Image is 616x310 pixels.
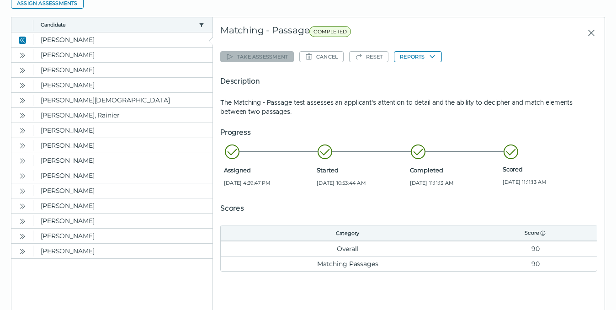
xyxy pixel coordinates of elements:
[33,183,212,198] clr-dg-cell: [PERSON_NAME]
[19,97,26,104] cds-icon: Open
[19,233,26,240] cds-icon: Open
[19,127,26,134] cds-icon: Open
[19,67,26,74] cds-icon: Open
[317,166,406,174] span: Started
[17,155,28,166] button: Open
[33,168,212,183] clr-dg-cell: [PERSON_NAME]
[19,52,26,59] cds-icon: Open
[220,127,597,138] h5: Progress
[41,21,195,28] button: Candidate
[221,225,475,241] th: Category
[19,172,26,180] cds-icon: Open
[394,51,441,62] button: Reports
[17,170,28,181] button: Open
[220,25,467,41] div: Matching - Passage
[503,166,592,173] span: Scored
[475,241,597,256] td: 90
[410,166,499,174] span: Completed
[475,256,597,271] td: 90
[475,225,597,241] th: Score
[221,241,475,256] td: Overall
[19,112,26,119] cds-icon: Open
[309,26,351,37] span: COMPLETED
[33,229,212,243] clr-dg-cell: [PERSON_NAME]
[349,51,388,62] button: Reset
[220,51,294,62] button: Take assessment
[503,178,592,186] span: [DATE] 11:11:13 AM
[198,21,205,28] button: candidate filter
[299,51,344,62] button: Cancel
[33,138,212,153] clr-dg-cell: [PERSON_NAME]
[17,95,28,106] button: Open
[220,98,597,116] p: The Matching - Passage test assesses an applicant's attention to detail and the ability to deciph...
[17,185,28,196] button: Open
[19,187,26,195] cds-icon: Open
[19,203,26,210] cds-icon: Open
[17,230,28,241] button: Open
[33,198,212,213] clr-dg-cell: [PERSON_NAME]
[17,34,28,45] button: Close
[17,125,28,136] button: Open
[17,49,28,60] button: Open
[220,76,597,87] h5: Description
[224,179,313,187] span: [DATE] 4:39:47 PM
[19,142,26,150] cds-icon: Open
[17,80,28,91] button: Open
[33,93,212,107] clr-dg-cell: [PERSON_NAME][DEMOGRAPHIC_DATA]
[33,108,212,123] clr-dg-cell: [PERSON_NAME], Rainier
[19,157,26,165] cds-icon: Open
[33,153,212,168] clr-dg-cell: [PERSON_NAME]
[33,244,212,258] clr-dg-cell: [PERSON_NAME]
[410,179,499,187] span: [DATE] 11:11:13 AM
[221,256,475,271] td: Matching Passages
[17,200,28,211] button: Open
[33,123,212,138] clr-dg-cell: [PERSON_NAME]
[33,78,212,92] clr-dg-cell: [PERSON_NAME]
[317,179,406,187] span: [DATE] 10:53:44 AM
[33,48,212,62] clr-dg-cell: [PERSON_NAME]
[19,37,26,44] cds-icon: Close
[19,218,26,225] cds-icon: Open
[224,166,313,174] span: Assigned
[220,203,597,214] h5: Scores
[17,110,28,121] button: Open
[19,82,26,89] cds-icon: Open
[19,248,26,255] cds-icon: Open
[17,246,28,257] button: Open
[580,25,597,41] button: Close
[17,140,28,151] button: Open
[33,63,212,77] clr-dg-cell: [PERSON_NAME]
[17,215,28,226] button: Open
[17,64,28,75] button: Open
[33,214,212,228] clr-dg-cell: [PERSON_NAME]
[33,32,212,47] clr-dg-cell: [PERSON_NAME]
